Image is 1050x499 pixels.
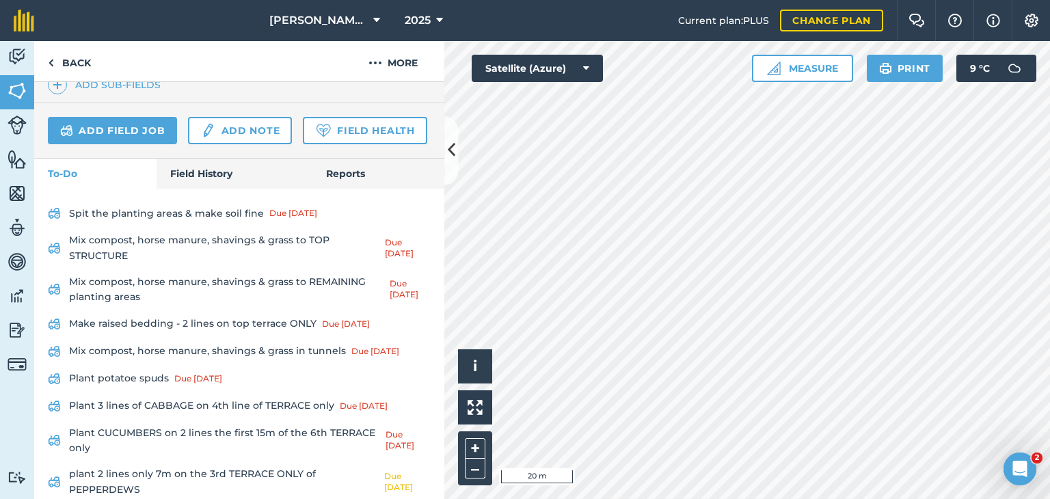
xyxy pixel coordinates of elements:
img: Four arrows, one pointing top left, one top right, one bottom right and the last bottom left [468,400,483,415]
img: svg+xml;base64,PD94bWwgdmVyc2lvbj0iMS4wIiBlbmNvZGluZz0idXRmLTgiPz4KPCEtLSBHZW5lcmF0b3I6IEFkb2JlIE... [60,122,73,139]
a: Reports [312,159,444,189]
a: To-Do [34,159,157,189]
img: svg+xml;base64,PHN2ZyB4bWxucz0iaHR0cDovL3d3dy53My5vcmcvMjAwMC9zdmciIHdpZHRoPSIxNyIgaGVpZ2h0PSIxNy... [986,12,1000,29]
button: – [465,459,485,478]
a: Plant 3 lines of CABBAGE on 4th line of TERRACE onlyDue [DATE] [48,395,431,417]
img: svg+xml;base64,PD94bWwgdmVyc2lvbj0iMS4wIiBlbmNvZGluZz0idXRmLTgiPz4KPCEtLSBHZW5lcmF0b3I6IEFkb2JlIE... [48,370,61,387]
img: svg+xml;base64,PHN2ZyB4bWxucz0iaHR0cDovL3d3dy53My5vcmcvMjAwMC9zdmciIHdpZHRoPSI5IiBoZWlnaHQ9IjI0Ii... [48,55,54,71]
a: Mix compost, horse manure, shavings & grass to TOP STRUCTUREDue [DATE] [48,230,431,266]
a: Spit the planting areas & make soil fineDue [DATE] [48,202,431,224]
a: Back [34,41,105,81]
a: Field History [157,159,312,189]
img: svg+xml;base64,PD94bWwgdmVyc2lvbj0iMS4wIiBlbmNvZGluZz0idXRmLTgiPz4KPCEtLSBHZW5lcmF0b3I6IEFkb2JlIE... [48,398,61,414]
span: 2 [1032,453,1042,463]
span: 9 ° C [970,55,990,82]
button: i [458,349,492,383]
img: svg+xml;base64,PD94bWwgdmVyc2lvbj0iMS4wIiBlbmNvZGluZz0idXRmLTgiPz4KPCEtLSBHZW5lcmF0b3I6IEFkb2JlIE... [8,286,27,306]
div: Due [DATE] [385,237,431,259]
a: Make raised bedding - 2 lines on top terrace ONLYDue [DATE] [48,313,431,335]
a: Field Health [303,117,427,144]
img: svg+xml;base64,PHN2ZyB4bWxucz0iaHR0cDovL3d3dy53My5vcmcvMjAwMC9zdmciIHdpZHRoPSIxOSIgaGVpZ2h0PSIyNC... [879,60,892,77]
img: svg+xml;base64,PD94bWwgdmVyc2lvbj0iMS4wIiBlbmNvZGluZz0idXRmLTgiPz4KPCEtLSBHZW5lcmF0b3I6IEFkb2JlIE... [8,471,27,484]
img: svg+xml;base64,PD94bWwgdmVyc2lvbj0iMS4wIiBlbmNvZGluZz0idXRmLTgiPz4KPCEtLSBHZW5lcmF0b3I6IEFkb2JlIE... [8,320,27,340]
img: svg+xml;base64,PD94bWwgdmVyc2lvbj0iMS4wIiBlbmNvZGluZz0idXRmLTgiPz4KPCEtLSBHZW5lcmF0b3I6IEFkb2JlIE... [8,116,27,135]
img: fieldmargin Logo [14,10,34,31]
img: svg+xml;base64,PD94bWwgdmVyc2lvbj0iMS4wIiBlbmNvZGluZz0idXRmLTgiPz4KPCEtLSBHZW5lcmF0b3I6IEFkb2JlIE... [48,316,61,332]
div: Due [DATE] [386,429,431,451]
img: svg+xml;base64,PD94bWwgdmVyc2lvbj0iMS4wIiBlbmNvZGluZz0idXRmLTgiPz4KPCEtLSBHZW5lcmF0b3I6IEFkb2JlIE... [48,281,61,297]
div: Due [DATE] [384,471,431,493]
div: Due [DATE] [340,401,388,412]
span: Current plan : PLUS [678,13,769,28]
img: A cog icon [1023,14,1040,27]
button: Measure [752,55,853,82]
div: Due [DATE] [322,319,370,329]
a: Mix compost, horse manure, shavings & grass in tunnelsDue [DATE] [48,340,431,362]
button: 9 °C [956,55,1036,82]
img: svg+xml;base64,PD94bWwgdmVyc2lvbj0iMS4wIiBlbmNvZGluZz0idXRmLTgiPz4KPCEtLSBHZW5lcmF0b3I6IEFkb2JlIE... [8,217,27,238]
a: Mix compost, horse manure, shavings & grass to REMAINING planting areasDue [DATE] [48,271,431,308]
img: svg+xml;base64,PD94bWwgdmVyc2lvbj0iMS4wIiBlbmNvZGluZz0idXRmLTgiPz4KPCEtLSBHZW5lcmF0b3I6IEFkb2JlIE... [48,240,61,256]
img: svg+xml;base64,PD94bWwgdmVyc2lvbj0iMS4wIiBlbmNvZGluZz0idXRmLTgiPz4KPCEtLSBHZW5lcmF0b3I6IEFkb2JlIE... [8,46,27,67]
img: svg+xml;base64,PD94bWwgdmVyc2lvbj0iMS4wIiBlbmNvZGluZz0idXRmLTgiPz4KPCEtLSBHZW5lcmF0b3I6IEFkb2JlIE... [8,252,27,272]
img: svg+xml;base64,PD94bWwgdmVyc2lvbj0iMS4wIiBlbmNvZGluZz0idXRmLTgiPz4KPCEtLSBHZW5lcmF0b3I6IEFkb2JlIE... [48,432,61,448]
button: More [342,41,444,81]
a: Add sub-fields [48,75,166,94]
img: A question mark icon [947,14,963,27]
img: svg+xml;base64,PD94bWwgdmVyc2lvbj0iMS4wIiBlbmNvZGluZz0idXRmLTgiPz4KPCEtLSBHZW5lcmF0b3I6IEFkb2JlIE... [48,474,61,490]
button: + [465,438,485,459]
img: svg+xml;base64,PD94bWwgdmVyc2lvbj0iMS4wIiBlbmNvZGluZz0idXRmLTgiPz4KPCEtLSBHZW5lcmF0b3I6IEFkb2JlIE... [1001,55,1028,82]
span: 2025 [405,12,431,29]
div: Due [DATE] [351,346,399,357]
img: Two speech bubbles overlapping with the left bubble in the forefront [908,14,925,27]
div: Due [DATE] [269,208,317,219]
a: Plant potatoe spudsDue [DATE] [48,368,431,390]
div: Due [DATE] [174,373,222,384]
span: i [473,358,477,375]
button: Print [867,55,943,82]
img: Ruler icon [767,62,781,75]
img: svg+xml;base64,PD94bWwgdmVyc2lvbj0iMS4wIiBlbmNvZGluZz0idXRmLTgiPz4KPCEtLSBHZW5lcmF0b3I6IEFkb2JlIE... [48,205,61,221]
span: [PERSON_NAME] Farm [269,12,368,29]
img: svg+xml;base64,PHN2ZyB4bWxucz0iaHR0cDovL3d3dy53My5vcmcvMjAwMC9zdmciIHdpZHRoPSIyMCIgaGVpZ2h0PSIyNC... [368,55,382,71]
div: Due [DATE] [390,278,431,300]
a: Plant CUCUMBERS on 2 lines the first 15m of the 6th TERRACE onlyDue [DATE] [48,422,431,459]
a: Change plan [780,10,883,31]
img: svg+xml;base64,PHN2ZyB4bWxucz0iaHR0cDovL3d3dy53My5vcmcvMjAwMC9zdmciIHdpZHRoPSI1NiIgaGVpZ2h0PSI2MC... [8,183,27,204]
button: Satellite (Azure) [472,55,603,82]
a: Add field job [48,117,177,144]
img: svg+xml;base64,PD94bWwgdmVyc2lvbj0iMS4wIiBlbmNvZGluZz0idXRmLTgiPz4KPCEtLSBHZW5lcmF0b3I6IEFkb2JlIE... [200,122,215,139]
img: svg+xml;base64,PD94bWwgdmVyc2lvbj0iMS4wIiBlbmNvZGluZz0idXRmLTgiPz4KPCEtLSBHZW5lcmF0b3I6IEFkb2JlIE... [8,355,27,374]
a: Add note [188,117,292,144]
img: svg+xml;base64,PD94bWwgdmVyc2lvbj0iMS4wIiBlbmNvZGluZz0idXRmLTgiPz4KPCEtLSBHZW5lcmF0b3I6IEFkb2JlIE... [48,343,61,360]
img: svg+xml;base64,PHN2ZyB4bWxucz0iaHR0cDovL3d3dy53My5vcmcvMjAwMC9zdmciIHdpZHRoPSI1NiIgaGVpZ2h0PSI2MC... [8,149,27,170]
iframe: Intercom live chat [1004,453,1036,485]
img: svg+xml;base64,PHN2ZyB4bWxucz0iaHR0cDovL3d3dy53My5vcmcvMjAwMC9zdmciIHdpZHRoPSI1NiIgaGVpZ2h0PSI2MC... [8,81,27,101]
img: svg+xml;base64,PHN2ZyB4bWxucz0iaHR0cDovL3d3dy53My5vcmcvMjAwMC9zdmciIHdpZHRoPSIxNCIgaGVpZ2h0PSIyNC... [53,77,62,93]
